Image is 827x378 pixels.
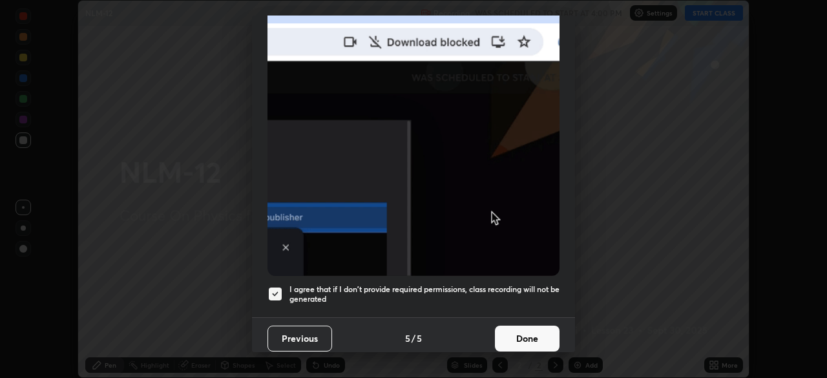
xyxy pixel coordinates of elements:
[405,331,410,345] h4: 5
[417,331,422,345] h4: 5
[495,326,560,352] button: Done
[289,284,560,304] h5: I agree that if I don't provide required permissions, class recording will not be generated
[267,326,332,352] button: Previous
[412,331,415,345] h4: /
